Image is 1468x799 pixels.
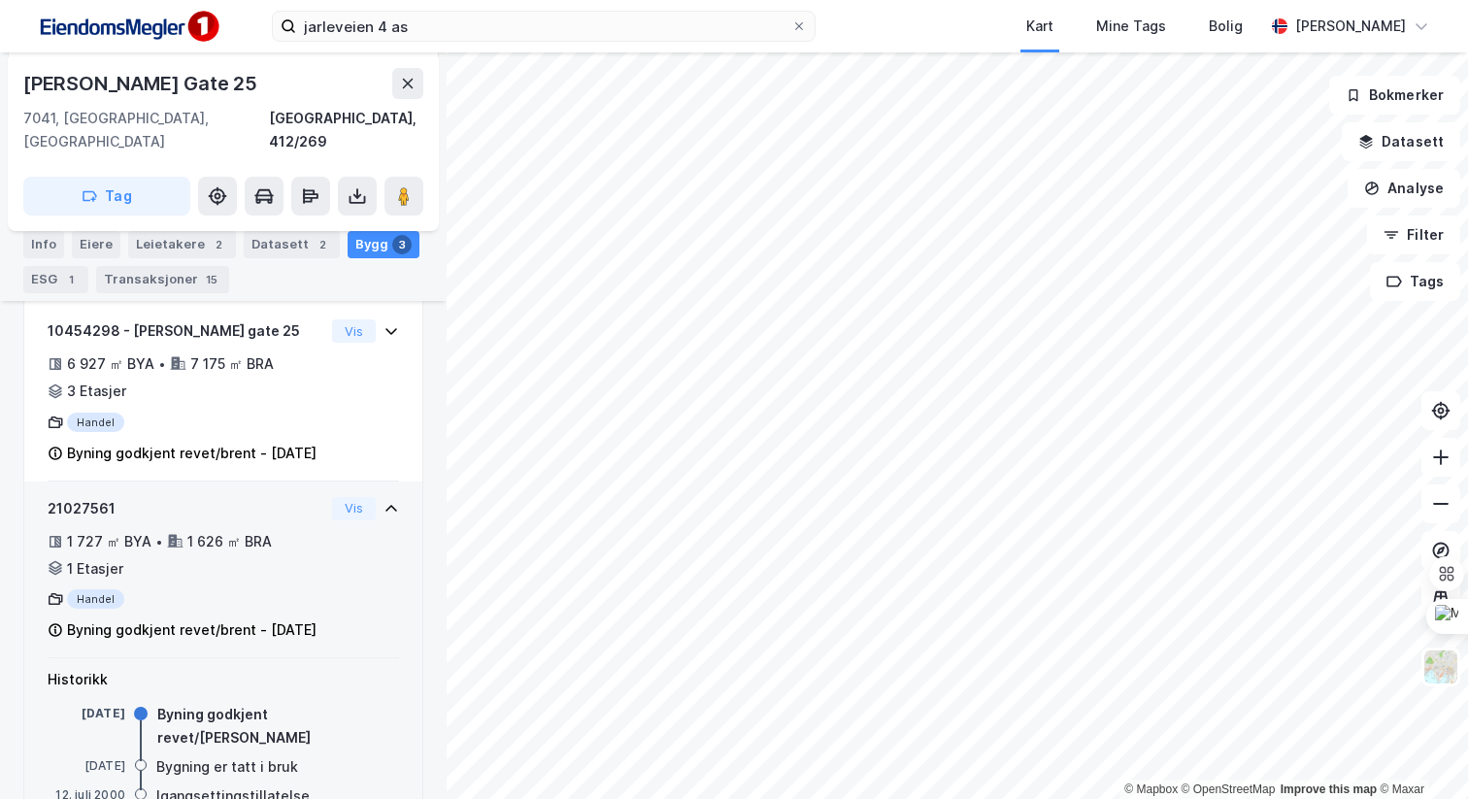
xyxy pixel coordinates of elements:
[128,231,236,258] div: Leietakere
[23,177,190,216] button: Tag
[190,352,274,376] div: 7 175 ㎡ BRA
[1295,15,1406,38] div: [PERSON_NAME]
[31,5,225,49] img: F4PB6Px+NJ5v8B7XTbfpPpyloAAAAASUVORK5CYII=
[67,442,317,465] div: Byning godkjent revet/brent - [DATE]
[348,231,419,258] div: Bygg
[202,270,221,289] div: 15
[332,319,376,343] button: Vis
[23,107,269,153] div: 7041, [GEOGRAPHIC_DATA], [GEOGRAPHIC_DATA]
[313,235,332,254] div: 2
[1182,782,1276,796] a: OpenStreetMap
[48,497,324,520] div: 21027561
[23,68,261,99] div: [PERSON_NAME] Gate 25
[72,231,120,258] div: Eiere
[157,703,399,749] div: Byning godkjent revet/[PERSON_NAME]
[332,497,376,520] button: Vis
[1329,76,1460,115] button: Bokmerker
[155,534,163,549] div: •
[296,12,791,41] input: Søk på adresse, matrikkel, gårdeiere, leietakere eller personer
[187,530,272,553] div: 1 626 ㎡ BRA
[67,352,154,376] div: 6 927 ㎡ BYA
[1371,706,1468,799] iframe: Chat Widget
[67,380,126,403] div: 3 Etasjer
[209,235,228,254] div: 2
[158,356,166,372] div: •
[48,319,324,343] div: 10454298 - [PERSON_NAME] gate 25
[1367,216,1460,254] button: Filter
[48,668,399,691] div: Historikk
[61,270,81,289] div: 1
[1342,122,1460,161] button: Datasett
[1370,262,1460,301] button: Tags
[67,618,317,642] div: Byning godkjent revet/brent - [DATE]
[48,757,125,775] div: [DATE]
[48,705,125,722] div: [DATE]
[1096,15,1166,38] div: Mine Tags
[67,530,151,553] div: 1 727 ㎡ BYA
[244,231,340,258] div: Datasett
[23,266,88,293] div: ESG
[67,557,123,581] div: 1 Etasjer
[1348,169,1460,208] button: Analyse
[1422,649,1459,685] img: Z
[156,755,298,779] div: Bygning er tatt i bruk
[96,266,229,293] div: Transaksjoner
[1371,706,1468,799] div: Kontrollprogram for chat
[269,107,423,153] div: [GEOGRAPHIC_DATA], 412/269
[392,235,412,254] div: 3
[1281,782,1377,796] a: Improve this map
[1209,15,1243,38] div: Bolig
[1026,15,1053,38] div: Kart
[1124,782,1178,796] a: Mapbox
[23,231,64,258] div: Info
